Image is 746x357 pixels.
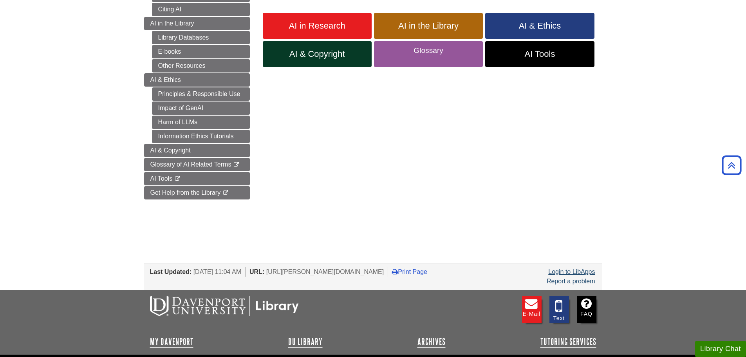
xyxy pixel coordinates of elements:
a: Principles & Responsible Use [152,87,250,101]
i: This link opens in a new window [233,162,240,167]
i: This link opens in a new window [174,176,181,181]
img: DU Libraries [150,296,299,316]
span: AI Tools [150,175,173,182]
a: Other Resources [152,59,250,72]
span: AI & Ethics [150,76,181,83]
a: Harm of LLMs [152,116,250,129]
a: Get Help from the Library [144,186,250,199]
a: Text [549,296,569,323]
a: AI Tools [485,41,594,67]
a: AI in Research [263,13,372,39]
span: AI & Copyright [269,49,366,59]
a: FAQ [577,296,596,323]
a: Glossary [374,41,483,67]
a: Report a problem [547,278,595,285]
a: Impact of GenAI [152,101,250,115]
a: Citing AI [152,3,250,16]
span: AI in the Library [150,20,194,27]
span: [DATE] 11:04 AM [193,268,241,275]
i: This link opens in a new window [222,190,229,196]
a: Tutoring Services [540,337,596,346]
a: Print Page [392,268,427,275]
a: Library Databases [152,31,250,44]
span: AI & Copyright [150,147,191,154]
a: AI & Ethics [144,73,250,87]
a: Glossary of AI Related Terms [144,158,250,171]
span: Glossary of AI Related Terms [150,161,231,168]
span: Get Help from the Library [150,189,221,196]
span: URL: [249,268,264,275]
span: AI in the Library [380,21,477,31]
a: Archives [417,337,446,346]
span: [URL][PERSON_NAME][DOMAIN_NAME] [266,268,384,275]
a: Information Ethics Tutorials [152,130,250,143]
i: Print Page [392,268,398,275]
span: AI in Research [269,21,366,31]
span: AI & Ethics [491,21,588,31]
a: E-books [152,45,250,58]
span: Last Updated: [150,268,192,275]
a: Login to LibApps [548,268,595,275]
a: AI in the Library [144,17,250,30]
a: My Davenport [150,337,193,346]
a: Back to Top [719,160,744,170]
span: AI Tools [491,49,588,59]
a: AI & Copyright [144,144,250,157]
a: DU Library [288,337,323,346]
a: AI & Copyright [263,41,372,67]
a: AI & Ethics [485,13,594,39]
a: AI Tools [144,172,250,185]
a: E-mail [522,296,542,323]
button: Library Chat [695,341,746,357]
a: AI in the Library [374,13,483,39]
